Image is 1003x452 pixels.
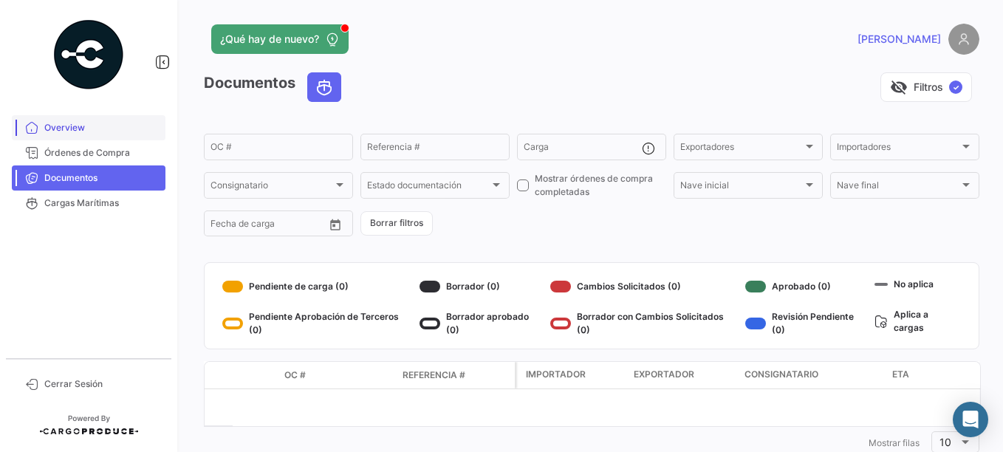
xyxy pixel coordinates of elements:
[892,368,909,381] span: ETA
[517,362,628,388] datatable-header-cell: Importador
[953,402,988,437] div: Abrir Intercom Messenger
[890,78,908,96] span: visibility_off
[939,436,951,448] span: 10
[44,146,160,160] span: Órdenes de Compra
[397,363,515,388] datatable-header-cell: Referencia #
[837,144,959,154] span: Importadores
[211,24,349,54] button: ¿Qué hay de nuevo?
[874,305,961,337] div: Aplica a cargas
[880,72,972,102] button: visibility_offFiltros✓
[52,18,126,92] img: powered-by.png
[324,213,346,236] button: Open calendar
[308,73,340,101] button: Ocean
[12,165,165,191] a: Documentos
[367,182,490,193] span: Estado documentación
[403,369,465,382] span: Referencia #
[886,362,997,388] datatable-header-cell: ETA
[680,182,803,193] span: Nave inicial
[12,115,165,140] a: Overview
[874,275,961,293] div: No aplica
[948,24,979,55] img: placeholder-user.png
[420,275,544,298] div: Borrador (0)
[12,191,165,216] a: Cargas Marítimas
[44,377,160,391] span: Cerrar Sesión
[680,144,803,154] span: Exportadores
[550,310,739,337] div: Borrador con Cambios Solicitados (0)
[420,310,544,337] div: Borrador aprobado (0)
[745,310,869,337] div: Revisión Pendiente (0)
[857,32,941,47] span: [PERSON_NAME]
[628,362,739,388] datatable-header-cell: Exportador
[210,182,333,193] span: Consignatario
[204,72,346,102] h3: Documentos
[739,362,886,388] datatable-header-cell: Consignatario
[837,182,959,193] span: Nave final
[526,368,586,381] span: Importador
[278,363,397,388] datatable-header-cell: OC #
[12,140,165,165] a: Órdenes de Compra
[360,211,433,236] button: Borrar filtros
[234,369,278,381] datatable-header-cell: Modo de Transporte
[869,437,920,448] span: Mostrar filas
[44,196,160,210] span: Cargas Marítimas
[284,369,306,382] span: OC #
[949,81,962,94] span: ✓
[535,172,666,199] span: Mostrar órdenes de compra completadas
[220,32,319,47] span: ¿Qué hay de nuevo?
[745,275,869,298] div: Aprobado (0)
[634,368,694,381] span: Exportador
[210,221,237,231] input: Desde
[44,171,160,185] span: Documentos
[222,310,414,337] div: Pendiente Aprobación de Terceros (0)
[550,275,739,298] div: Cambios Solicitados (0)
[744,368,818,381] span: Consignatario
[222,275,414,298] div: Pendiente de carga (0)
[247,221,301,231] input: Hasta
[44,121,160,134] span: Overview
